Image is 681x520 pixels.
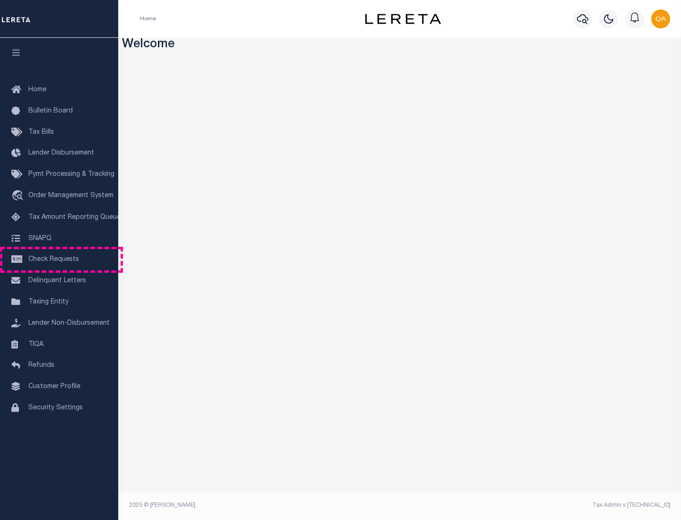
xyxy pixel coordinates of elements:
[651,9,670,28] img: svg+xml;base64,PHN2ZyB4bWxucz0iaHR0cDovL3d3dy53My5vcmcvMjAwMC9zdmciIHBvaW50ZXItZXZlbnRzPSJub25lIi...
[28,235,52,242] span: SNAPQ
[28,383,80,390] span: Customer Profile
[28,171,114,178] span: Pymt Processing & Tracking
[28,405,83,411] span: Security Settings
[28,129,54,136] span: Tax Bills
[407,501,671,510] div: Tax Admin v.[TECHNICAL_ID]
[28,87,46,93] span: Home
[122,501,400,510] div: 2025 © [PERSON_NAME].
[140,15,156,23] li: Home
[28,192,113,199] span: Order Management System
[28,341,44,347] span: TIQA
[28,362,54,369] span: Refunds
[28,108,73,114] span: Bulletin Board
[365,14,441,24] img: logo-dark.svg
[122,38,678,52] h3: Welcome
[28,277,86,284] span: Delinquent Letters
[28,150,94,156] span: Lender Disbursement
[28,214,121,221] span: Tax Amount Reporting Queue
[28,299,69,305] span: Taxing Entity
[28,256,79,263] span: Check Requests
[28,320,110,327] span: Lender Non-Disbursement
[11,190,26,202] i: travel_explore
